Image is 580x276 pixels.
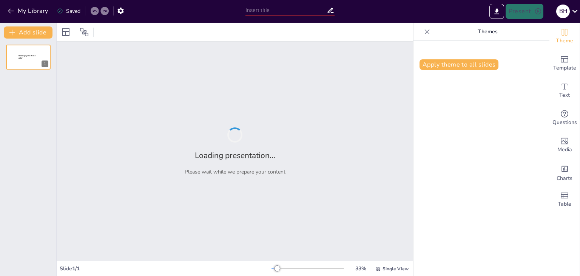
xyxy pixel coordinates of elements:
span: Single View [383,266,409,272]
button: Present [506,4,543,19]
div: Add ready made slides [549,50,580,77]
span: Questions [552,118,577,127]
div: Layout [60,26,72,38]
span: Charts [557,174,572,183]
div: Add charts and graphs [549,159,580,186]
p: Please wait while we prepare your content [185,168,285,175]
div: 33 % [352,265,370,272]
div: 1 [42,60,48,67]
button: Export to PowerPoint [489,4,504,19]
div: B H [556,5,570,18]
p: Themes [433,23,542,41]
span: Theme [556,37,573,45]
div: Slide 1 / 1 [60,265,271,272]
div: 1 [6,45,51,70]
div: Change the overall theme [549,23,580,50]
span: Media [557,146,572,154]
span: Template [553,64,576,72]
div: Add images, graphics, shapes or video [549,132,580,159]
button: My Library [6,5,51,17]
div: Add a table [549,186,580,213]
span: Sendsteps presentation editor [19,55,35,59]
input: Insert title [245,5,327,16]
button: Add slide [4,26,52,39]
button: Apply theme to all slides [420,59,498,70]
h2: Loading presentation... [195,150,275,161]
span: Text [559,91,570,99]
div: Get real-time input from your audience [549,104,580,132]
span: Position [80,28,89,37]
div: Saved [57,8,80,15]
div: Add text boxes [549,77,580,104]
button: B H [556,4,570,19]
span: Table [558,200,571,208]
